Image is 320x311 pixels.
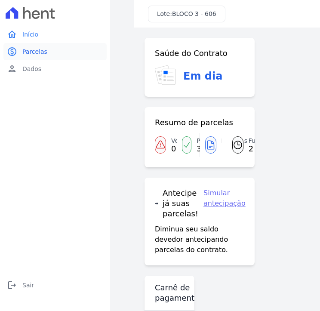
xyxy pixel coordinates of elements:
span: 38 [197,145,214,152]
a: homeInício [3,26,107,43]
span: Início [22,30,38,39]
span: Dados [22,65,41,73]
a: Pagas 38 [177,133,199,157]
span: 1 [222,145,248,152]
a: Emitidas 1 [200,133,222,157]
a: logoutSair [3,277,107,294]
i: logout [7,280,17,290]
span: 0 [171,145,198,152]
span: Parcelas [22,47,47,56]
span: Pagas [197,136,214,145]
p: Diminua seu saldo devedor antecipando parcelas do contrato. [155,224,244,255]
h3: Antecipe já suas parcelas! [155,188,203,219]
i: person [7,64,17,74]
i: paid [7,46,17,57]
i: home [7,29,17,40]
span: BLOCO 3 - 606 [172,10,216,17]
h3: Saúde do Contrato [155,48,228,59]
a: Futuras 2 [222,133,244,157]
span: Vencidas [171,136,198,145]
span: Sair [22,281,34,289]
h3: Lote: [157,9,216,18]
h3: Resumo de parcelas [155,117,233,128]
span: Emitidas [222,136,248,145]
h3: Carnê de pagamento [155,283,199,303]
a: Simular antecipação [203,188,246,219]
span: Futuras [249,136,271,145]
a: Vencidas 0 [155,133,177,157]
a: personDados [3,60,107,77]
span: 2 [249,145,271,152]
a: paidParcelas [3,43,107,60]
h3: Em dia [183,68,222,84]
